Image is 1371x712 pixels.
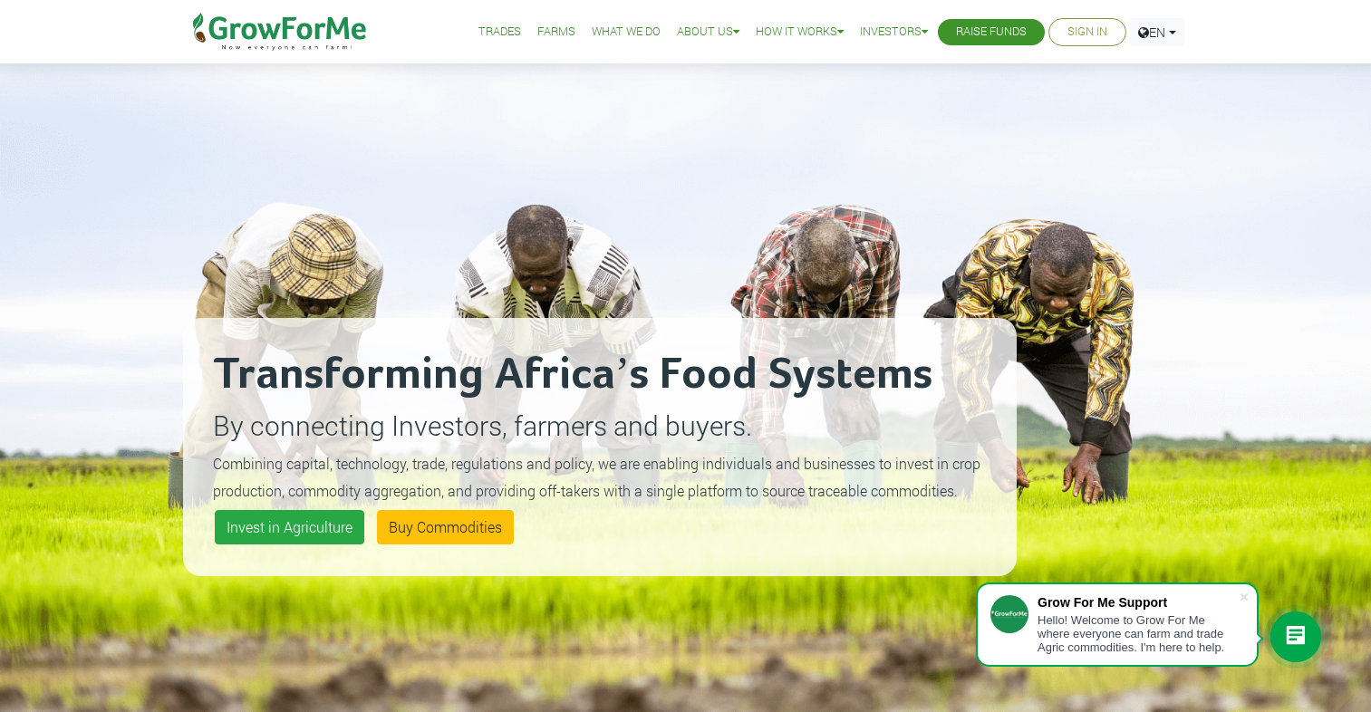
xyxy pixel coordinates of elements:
a: How it Works [756,23,844,42]
div: Hello! Welcome to Grow For Me where everyone can farm and trade Agric commodities. I'm here to help. [1038,613,1239,654]
div: Grow For Me Support [1038,595,1239,610]
a: About Us [677,23,739,42]
a: Farms [537,23,575,42]
a: Investors [860,23,928,42]
a: Invest in Agriculture [215,510,364,544]
small: Combining capital, technology, trade, regulations and policy, we are enabling individuals and bus... [213,454,980,500]
h2: Transforming Africa’s Food Systems [213,348,987,402]
a: EN [1130,18,1184,46]
a: Sign In [1067,23,1107,42]
a: Raise Funds [956,23,1027,42]
a: What We Do [592,23,661,42]
a: Buy Commodities [377,510,514,544]
a: Trades [478,23,521,42]
p: By connecting Investors, farmers and buyers. [213,405,987,446]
